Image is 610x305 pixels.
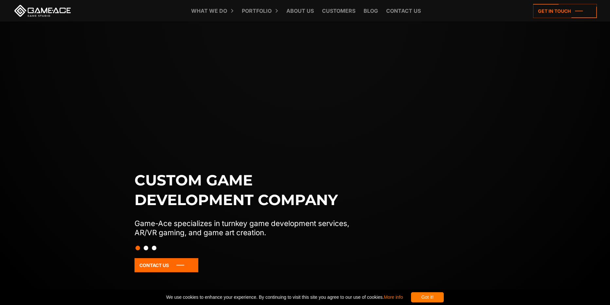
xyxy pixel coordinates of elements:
[135,170,363,210] h1: Custom game development company
[135,242,140,254] button: Slide 1
[144,242,148,254] button: Slide 2
[135,219,363,237] p: Game-Ace specializes in turnkey game development services, AR/VR gaming, and game art creation.
[411,292,444,302] div: Got it!
[533,4,597,18] a: Get in touch
[152,242,156,254] button: Slide 3
[166,292,403,302] span: We use cookies to enhance your experience. By continuing to visit this site you agree to our use ...
[135,258,198,272] a: Contact Us
[384,295,403,300] a: More info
